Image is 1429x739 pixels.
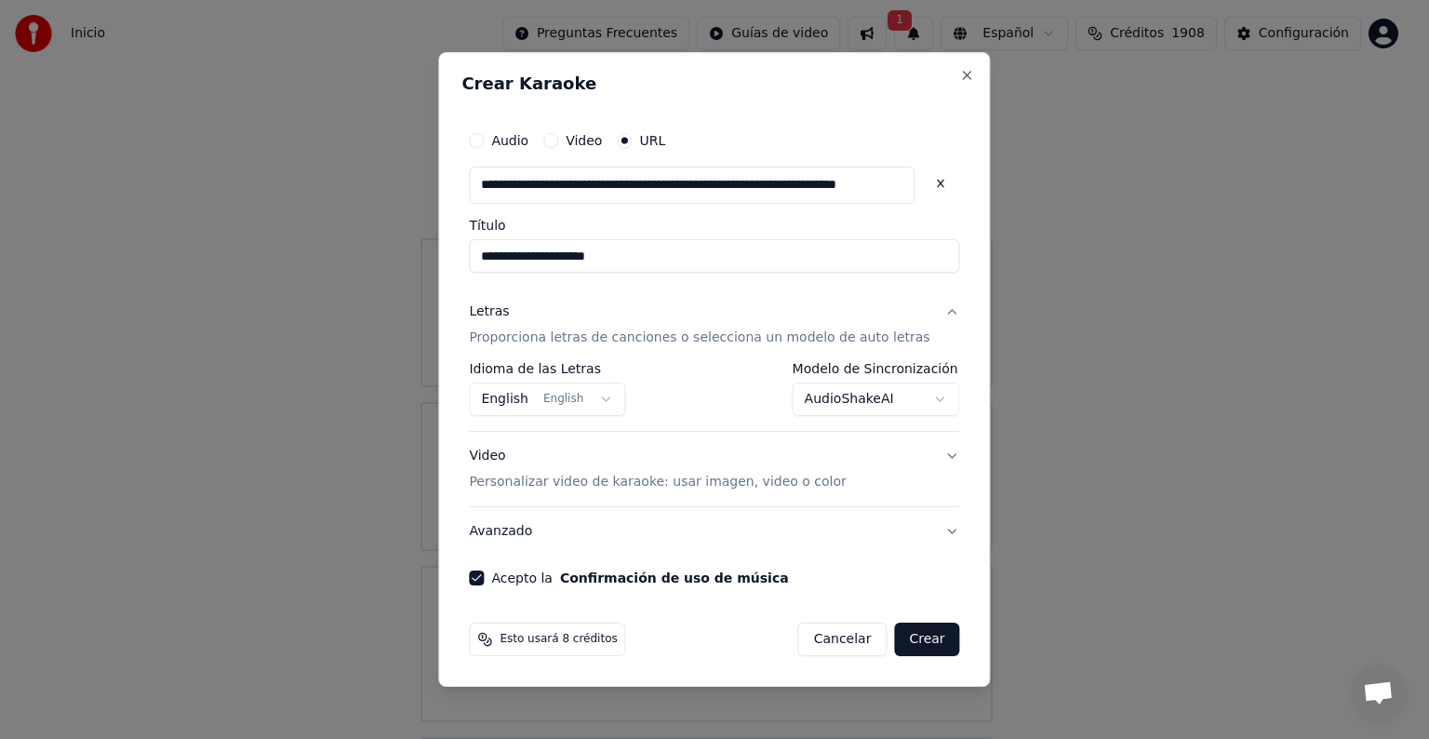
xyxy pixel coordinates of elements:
h2: Crear Karaoke [461,75,967,92]
button: VideoPersonalizar video de karaoke: usar imagen, video o color [469,432,959,506]
label: URL [639,134,665,147]
span: Esto usará 8 créditos [500,632,617,647]
div: LetrasProporciona letras de canciones o selecciona un modelo de auto letras [469,362,959,431]
label: Idioma de las Letras [469,362,625,375]
button: LetrasProporciona letras de canciones o selecciona un modelo de auto letras [469,288,959,362]
p: Proporciona letras de canciones o selecciona un modelo de auto letras [469,329,929,347]
label: Modelo de Sincronización [793,362,960,375]
button: Crear [894,623,959,656]
label: Título [469,219,959,232]
div: Letras [469,302,509,321]
label: Acepto la [491,571,788,584]
label: Video [566,134,602,147]
div: Video [469,447,846,491]
button: Cancelar [798,623,888,656]
button: Acepto la [560,571,789,584]
button: Avanzado [469,507,959,556]
p: Personalizar video de karaoke: usar imagen, video o color [469,473,846,491]
label: Audio [491,134,528,147]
